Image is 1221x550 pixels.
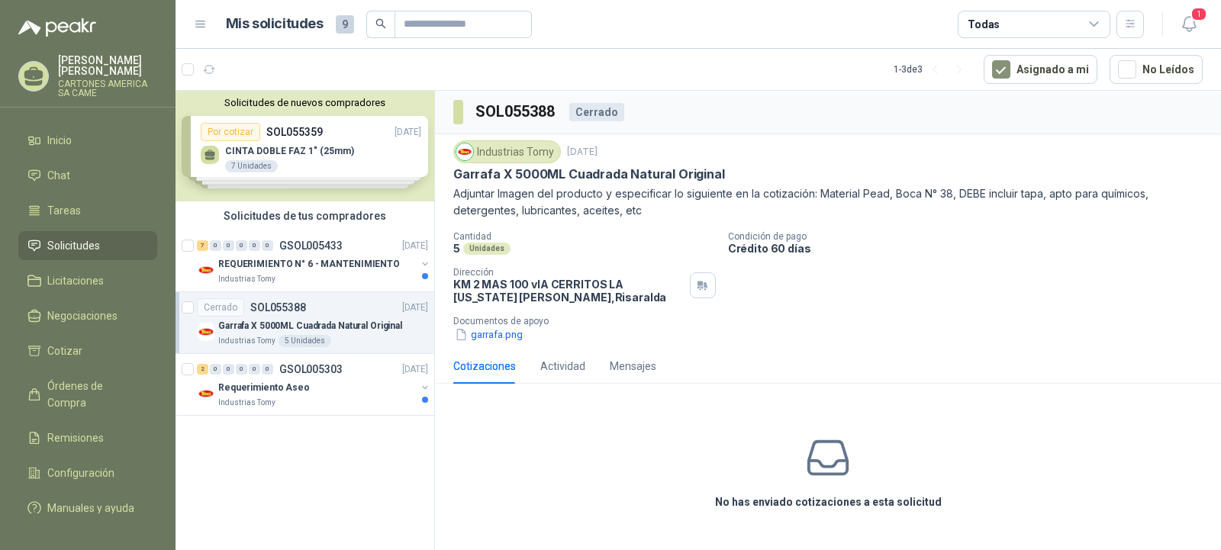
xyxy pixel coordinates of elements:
[47,202,81,219] span: Tareas
[18,371,157,417] a: Órdenes de Compra
[18,301,157,330] a: Negociaciones
[218,397,275,409] p: Industrias Tomy
[210,240,221,251] div: 0
[336,15,354,34] span: 9
[262,240,273,251] div: 0
[197,240,208,251] div: 7
[250,302,306,313] p: SOL055388
[197,261,215,279] img: Company Logo
[18,458,157,487] a: Configuración
[47,132,72,149] span: Inicio
[223,364,234,375] div: 0
[197,364,208,375] div: 2
[197,384,215,403] img: Company Logo
[218,257,400,272] p: REQUERIMIENTO N° 6 - MANTENIMIENTO
[463,243,511,255] div: Unidades
[894,57,971,82] div: 1 - 3 de 3
[236,364,247,375] div: 0
[610,358,656,375] div: Mensajes
[453,185,1203,219] p: Adjuntar Imagen del producto y especificar lo siguiente en la cotización: Material Pead, Boca N° ...
[18,161,157,190] a: Chat
[453,231,716,242] p: Cantidad
[968,16,1000,33] div: Todas
[18,231,157,260] a: Solicitudes
[226,13,324,35] h1: Mis solicitudes
[249,364,260,375] div: 0
[402,239,428,253] p: [DATE]
[453,166,724,182] p: Garrafa X 5000ML Cuadrada Natural Original
[262,364,273,375] div: 0
[453,326,524,343] button: garrafa.png
[984,55,1097,84] button: Asignado a mi
[453,267,684,278] p: Dirección
[197,323,215,341] img: Company Logo
[453,278,684,304] p: KM 2 MAS 100 vIA CERRITOS LA [US_STATE] [PERSON_NAME] , Risaralda
[18,196,157,225] a: Tareas
[456,143,473,160] img: Company Logo
[715,494,942,510] h3: No has enviado cotizaciones a esta solicitud
[453,358,516,375] div: Cotizaciones
[210,364,221,375] div: 0
[236,240,247,251] div: 0
[18,266,157,295] a: Licitaciones
[1110,55,1203,84] button: No Leídos
[402,362,428,377] p: [DATE]
[18,494,157,523] a: Manuales y ayuda
[47,378,143,411] span: Órdenes de Compra
[279,364,343,375] p: GSOL005303
[47,307,118,324] span: Negociaciones
[176,91,434,201] div: Solicitudes de nuevos compradoresPor cotizarSOL055359[DATE] CINTA DOBLE FAZ 1" (25mm)7 UnidadesPo...
[223,240,234,251] div: 0
[47,237,100,254] span: Solicitudes
[197,360,431,409] a: 2 0 0 0 0 0 GSOL005303[DATE] Company LogoRequerimiento AseoIndustrias Tomy
[47,429,104,446] span: Remisiones
[58,55,157,76] p: [PERSON_NAME] [PERSON_NAME]
[18,423,157,452] a: Remisiones
[58,79,157,98] p: CARTONES AMERICA SA CAME
[453,242,460,255] p: 5
[176,292,434,354] a: CerradoSOL055388[DATE] Company LogoGarrafa X 5000ML Cuadrada Natural OriginalIndustrias Tomy5 Uni...
[218,273,275,285] p: Industrias Tomy
[375,18,386,29] span: search
[1175,11,1203,38] button: 1
[47,343,82,359] span: Cotizar
[47,167,70,184] span: Chat
[218,381,310,395] p: Requerimiento Aseo
[540,358,585,375] div: Actividad
[279,240,343,251] p: GSOL005433
[453,140,561,163] div: Industrias Tomy
[182,97,428,108] button: Solicitudes de nuevos compradores
[18,18,96,37] img: Logo peakr
[1190,7,1207,21] span: 1
[249,240,260,251] div: 0
[728,242,1215,255] p: Crédito 60 días
[218,335,275,347] p: Industrias Tomy
[279,335,331,347] div: 5 Unidades
[47,500,134,516] span: Manuales y ayuda
[197,298,244,317] div: Cerrado
[18,336,157,365] a: Cotizar
[218,319,402,333] p: Garrafa X 5000ML Cuadrada Natural Original
[47,465,114,481] span: Configuración
[567,145,598,159] p: [DATE]
[475,100,557,124] h3: SOL055388
[728,231,1215,242] p: Condición de pago
[18,126,157,155] a: Inicio
[176,201,434,230] div: Solicitudes de tus compradores
[453,316,1215,326] p: Documentos de apoyo
[569,103,624,121] div: Cerrado
[47,272,104,289] span: Licitaciones
[197,236,431,285] a: 7 0 0 0 0 0 GSOL005433[DATE] Company LogoREQUERIMIENTO N° 6 - MANTENIMIENTOIndustrias Tomy
[402,301,428,315] p: [DATE]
